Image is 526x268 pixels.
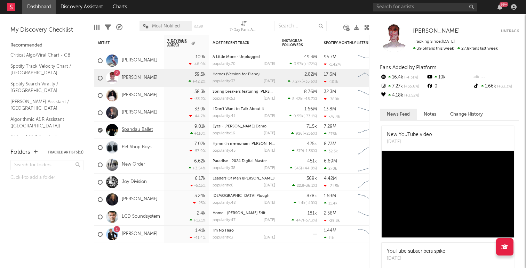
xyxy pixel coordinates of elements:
div: Spotify Monthly Listeners [324,41,376,45]
div: [DATE] [387,255,445,262]
div: 13.8M [324,107,336,111]
div: +13.1 % [190,218,206,223]
div: Edit Columns [94,17,99,37]
div: Eyes - Gentry Demo [213,125,275,128]
div: -76.4k [324,114,340,119]
div: 109k [196,55,206,59]
a: Home - [PERSON_NAME] Edit [213,211,265,215]
div: -48.9 % [189,62,206,66]
span: +44.8 % [302,167,316,170]
div: 2.4k [197,211,206,216]
div: Instagram Followers [282,39,306,47]
svg: Chart title [355,87,386,104]
button: Notes [417,109,443,120]
input: Search for artists [373,3,477,11]
a: Pet Shop Boys [122,144,152,150]
a: Algorithmic A&R Assistant ([GEOGRAPHIC_DATA]) [10,116,77,130]
span: 1.4k [298,201,305,205]
div: 9.01k [194,124,206,129]
div: ( ) [289,114,317,118]
div: Artist [98,41,150,45]
div: 32.3M [324,90,336,94]
a: [PERSON_NAME] Assistant / [GEOGRAPHIC_DATA] [10,98,77,112]
div: -101k [324,79,338,84]
svg: Chart title [355,104,386,122]
div: 369k [306,176,317,181]
div: 878k [306,194,317,198]
div: popularity: 3 [213,236,233,240]
div: A Little More - Unplugged [213,55,275,59]
div: 4.18k [380,91,426,100]
div: My Discovery Checklist [10,26,83,34]
span: -36.1 % [304,184,316,188]
div: 1.66k [473,82,519,91]
a: Spotify Search Virality / [GEOGRAPHIC_DATA] [10,80,77,94]
input: Search for folders... [10,160,83,170]
div: +3.54 % [189,166,206,170]
span: 8.42k [292,97,302,101]
span: 9.55k [294,115,303,118]
div: popularity: 16 [213,132,235,135]
a: [PERSON_NAME] [122,196,158,202]
div: 2.82M [304,72,317,77]
span: 39.5k fans this week [413,47,454,51]
a: Joy Division [122,179,147,185]
button: Save [194,25,203,29]
a: [DEMOGRAPHIC_DATA] Plough [213,194,270,198]
div: ( ) [292,149,317,153]
div: I'm No Hero [213,229,275,233]
div: -25 % [193,201,206,205]
div: +42.2 % [189,79,206,84]
a: Paradise - 2024 Digital Master [213,159,267,163]
a: Heroes (Version for Piano) [213,73,260,76]
div: -1.42M [324,62,341,67]
svg: Chart title [355,69,386,87]
a: [PERSON_NAME] [122,110,158,116]
a: Leaders Of Men ([PERSON_NAME]) [213,177,274,181]
div: 7-Day Fans Added (7-Day Fans Added) [230,17,257,37]
svg: Chart title [355,174,386,191]
div: 71.5k [306,124,317,129]
a: Eyes - [PERSON_NAME] Demo [213,125,266,128]
div: 181k [308,211,317,216]
div: 7.29M [324,124,336,129]
span: +33.3 % [496,85,512,89]
div: -44.7 % [189,114,206,118]
div: 2.58M [324,211,336,216]
div: Click to add a folder. [10,174,83,182]
div: 7-Day Fans Added (7-Day Fans Added) [230,26,257,34]
button: News Feed [380,109,417,120]
div: 6.69M [324,159,337,164]
div: -5.15 % [190,183,206,188]
a: New Order [122,162,145,168]
span: -4.31 % [403,76,418,79]
a: Spandau Ballet [122,127,153,133]
div: 7.02k [194,142,206,146]
div: 49.3M [304,55,317,59]
div: Heroes (Version for Piano) [213,73,275,76]
div: YouTube subscribers spike [387,248,445,255]
button: Untrack [501,28,519,35]
span: +35.6 % [303,80,316,84]
div: 276k [324,132,337,136]
div: ( ) [290,166,317,170]
div: 33.9k [194,107,206,111]
div: 6.62k [194,159,206,164]
a: [PERSON_NAME] [122,231,158,237]
div: [DATE] [264,79,275,83]
div: popularity: 0 [213,184,233,187]
div: Most Recent Track [213,41,265,45]
span: -73.1 % [304,115,316,118]
div: 99 + [500,2,508,7]
a: Spotify Track Velocity Chart / [GEOGRAPHIC_DATA] [10,62,77,77]
div: [DATE] [264,114,275,118]
div: 6.17k [195,176,206,181]
div: ( ) [292,218,317,223]
div: -21.5k [324,184,339,188]
div: Spring breakers featuring kesha [213,90,275,94]
span: +3.52 % [403,94,419,98]
div: 32.3k [324,149,338,153]
span: -40 % [306,201,316,205]
span: Tracking Since: [DATE] [413,40,455,44]
span: 926 [296,132,303,136]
